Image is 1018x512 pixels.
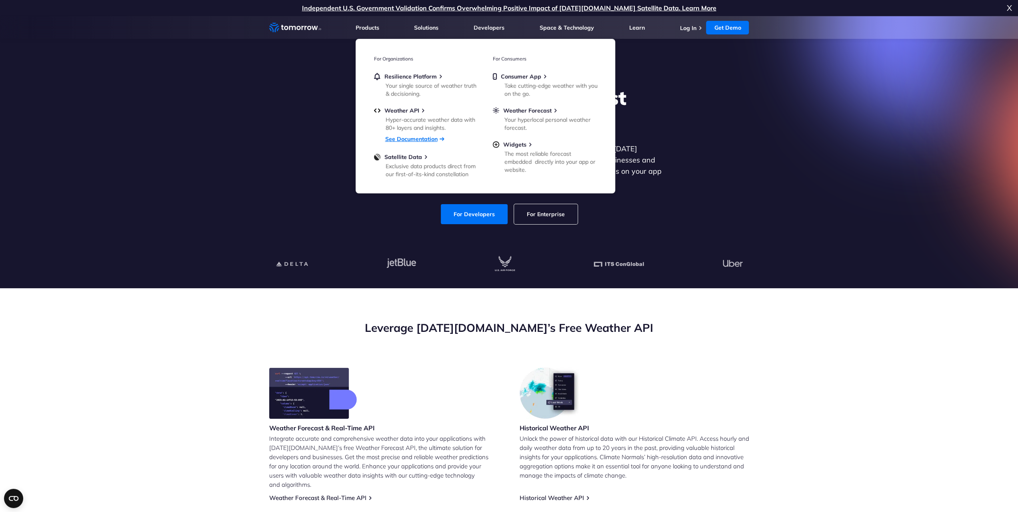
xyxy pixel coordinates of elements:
button: Open CMP widget [4,489,23,508]
a: Get Demo [706,21,749,34]
div: Take cutting-edge weather with you on the go. [504,82,598,98]
span: Widgets [503,141,526,148]
div: The most reliable forecast embedded directly into your app or website. [504,150,598,174]
a: Weather ForecastYour hyperlocal personal weather forecast. [493,107,597,130]
a: Historical Weather API [520,494,584,502]
h3: Weather Forecast & Real-Time API [269,424,375,432]
div: Hyper-accurate weather data with 80+ layers and insights. [386,116,479,132]
a: Weather Forecast & Real-Time API [269,494,366,502]
img: bell.svg [374,73,380,80]
h1: Explore the World’s Best Weather API [355,86,664,134]
a: Learn [629,24,645,31]
h2: Leverage [DATE][DOMAIN_NAME]’s Free Weather API [269,320,749,335]
a: Log In [680,24,696,32]
a: WidgetsThe most reliable forecast embedded directly into your app or website. [493,141,597,172]
div: Your single source of weather truth & decisioning. [386,82,479,98]
img: plus-circle.svg [493,141,499,148]
a: See Documentation [385,135,438,143]
img: mobile.svg [493,73,497,80]
span: Resilience Platform [384,73,437,80]
a: Home link [269,22,321,34]
p: Integrate accurate and comprehensive weather data into your applications with [DATE][DOMAIN_NAME]... [269,434,499,489]
span: Weather Forecast [503,107,552,114]
a: For Enterprise [514,204,578,224]
a: Consumer AppTake cutting-edge weather with you on the go. [493,73,597,96]
span: Satellite Data [384,153,422,161]
a: For Developers [441,204,508,224]
a: Developers [474,24,504,31]
a: Solutions [414,24,438,31]
span: Consumer App [501,73,541,80]
p: Unlock the power of historical data with our Historical Climate API. Access hourly and daily weat... [520,434,749,480]
img: sun.svg [493,107,499,114]
img: api.svg [374,107,380,114]
a: Weather APIHyper-accurate weather data with 80+ layers and insights. [374,107,478,130]
img: satellite-data-menu.png [374,153,380,161]
h3: For Organizations [374,56,478,62]
div: Your hyperlocal personal weather forecast. [504,116,598,132]
a: Independent U.S. Government Validation Confirms Overwhelming Positive Impact of [DATE][DOMAIN_NAM... [302,4,716,12]
a: Products [356,24,379,31]
a: Satellite DataExclusive data products direct from our first-of-its-kind constellation [374,153,478,177]
h3: For Consumers [493,56,597,62]
p: Get reliable and precise weather data through our free API. Count on [DATE][DOMAIN_NAME] for quic... [355,143,664,188]
div: Exclusive data products direct from our first-of-its-kind constellation [386,162,479,178]
h3: Historical Weather API [520,424,589,432]
a: Space & Technology [540,24,594,31]
a: Resilience PlatformYour single source of weather truth & decisioning. [374,73,478,96]
span: Weather API [384,107,419,114]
